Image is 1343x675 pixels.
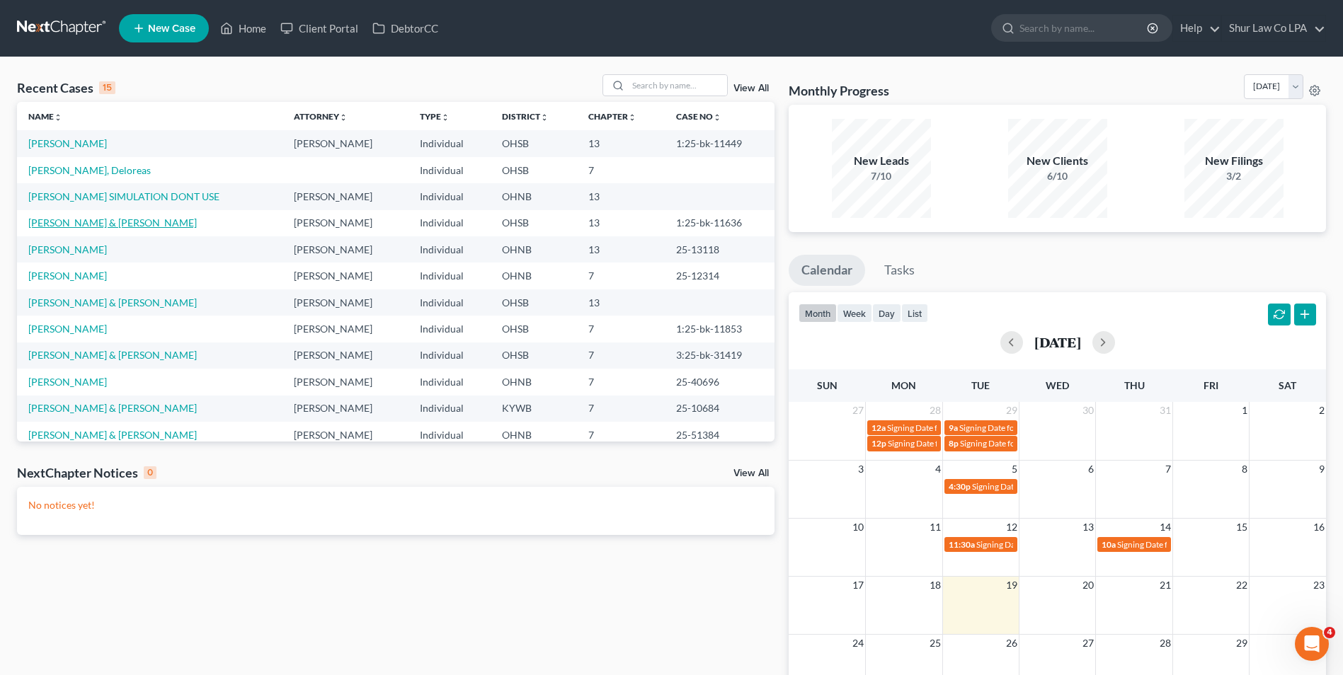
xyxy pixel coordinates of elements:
a: [PERSON_NAME] & [PERSON_NAME] [28,296,197,308]
span: 12a [871,422,886,433]
td: Individual [408,369,491,395]
i: unfold_more [540,113,549,122]
a: Calendar [789,255,865,286]
a: View All [733,83,769,93]
span: Signing Date for [PERSON_NAME] [959,422,1086,433]
td: Individual [408,210,491,236]
a: [PERSON_NAME] & [PERSON_NAME] [28,402,197,414]
td: 7 [577,157,665,183]
span: 8 [1240,461,1249,478]
a: View All [733,468,769,478]
i: unfold_more [713,113,721,122]
a: [PERSON_NAME] [28,137,107,149]
span: Signing Date for [PERSON_NAME][DEMOGRAPHIC_DATA] [887,422,1107,433]
a: Shur Law Co LPA [1222,16,1325,41]
td: 1:25-bk-11449 [665,130,775,156]
span: 18 [928,577,942,594]
i: unfold_more [339,113,348,122]
td: [PERSON_NAME] [282,369,408,395]
span: Fri [1204,379,1218,391]
a: Attorneyunfold_more [294,111,348,122]
i: unfold_more [441,113,450,122]
td: Individual [408,289,491,316]
span: 17 [851,577,865,594]
span: 8p [949,438,959,449]
td: 7 [577,422,665,448]
div: New Clients [1008,153,1107,169]
td: 25-10684 [665,396,775,422]
td: [PERSON_NAME] [282,316,408,342]
span: 4 [1324,627,1335,638]
td: [PERSON_NAME] [282,210,408,236]
span: 2 [1318,402,1326,419]
span: Mon [891,379,916,391]
a: [PERSON_NAME], Deloreas [28,164,151,176]
span: 29 [1235,635,1249,652]
td: [PERSON_NAME] [282,422,408,448]
span: 26 [1005,635,1019,652]
span: 9 [1318,461,1326,478]
iframe: Intercom live chat [1295,627,1329,661]
td: KYWB [491,396,577,422]
input: Search by name... [628,75,727,96]
span: Sun [817,379,838,391]
span: 28 [928,402,942,419]
i: unfold_more [54,113,62,122]
td: [PERSON_NAME] [282,396,408,422]
div: 15 [99,81,115,94]
td: Individual [408,342,491,369]
span: 5 [1010,461,1019,478]
div: 6/10 [1008,169,1107,183]
a: Chapterunfold_more [588,111,636,122]
span: Thu [1124,379,1145,391]
td: 13 [577,289,665,316]
td: OHSB [491,157,577,183]
span: Sat [1279,379,1296,391]
td: 1:25-bk-11853 [665,316,775,342]
td: 25-12314 [665,262,775,289]
td: 13 [577,210,665,236]
td: OHSB [491,316,577,342]
td: Individual [408,157,491,183]
td: Individual [408,262,491,289]
td: Individual [408,396,491,422]
td: OHSB [491,289,577,316]
a: Tasks [871,255,927,286]
div: 7/10 [832,169,931,183]
td: OHNB [491,369,577,395]
h3: Monthly Progress [789,82,889,99]
td: Individual [408,130,491,156]
td: OHSB [491,210,577,236]
td: [PERSON_NAME] [282,342,408,369]
div: 0 [144,466,156,479]
span: New Case [148,23,195,34]
button: month [799,304,837,323]
span: Signing Date for [PERSON_NAME] [972,481,1099,492]
span: 11 [928,519,942,536]
span: 3 [857,461,865,478]
td: 1:25-bk-11636 [665,210,775,236]
td: [PERSON_NAME] [282,289,408,316]
td: [PERSON_NAME] [282,236,408,262]
input: Search by name... [1019,15,1149,41]
td: 25-51384 [665,422,775,448]
td: Individual [408,183,491,209]
span: Wed [1046,379,1069,391]
td: 7 [577,342,665,369]
span: 4 [934,461,942,478]
span: 7 [1164,461,1172,478]
td: OHNB [491,236,577,262]
span: 24 [851,635,865,652]
button: week [837,304,872,323]
span: 1 [1240,402,1249,419]
a: [PERSON_NAME] & [PERSON_NAME] [28,217,197,229]
span: 12p [871,438,886,449]
td: OHNB [491,422,577,448]
span: 21 [1158,577,1172,594]
span: 9a [949,422,958,433]
div: Recent Cases [17,79,115,96]
span: Signing Date for [PERSON_NAME] & [PERSON_NAME] [976,539,1178,550]
span: 16 [1312,519,1326,536]
td: OHSB [491,130,577,156]
td: 7 [577,396,665,422]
